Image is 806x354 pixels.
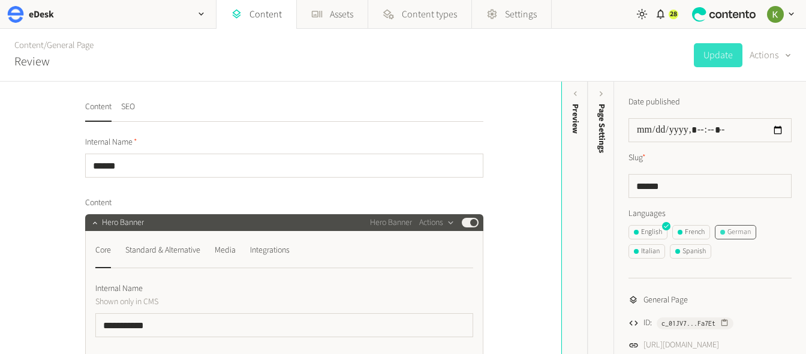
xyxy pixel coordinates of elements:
[85,101,112,122] button: Content
[634,227,662,238] div: English
[125,241,200,260] div: Standard & Alternative
[715,225,756,239] button: German
[14,53,50,71] h2: Review
[628,96,680,109] label: Date published
[402,7,457,22] span: Content types
[7,6,24,23] img: eDesk
[85,136,137,149] span: Internal Name
[657,317,733,329] button: c_01JV7...Fa7Et
[419,215,455,230] button: Actions
[750,43,792,67] button: Actions
[694,43,742,67] button: Update
[678,227,705,238] div: French
[670,9,677,20] span: 28
[47,39,94,52] a: General Page
[14,39,44,52] a: Content
[634,246,660,257] div: Italian
[661,318,715,329] span: c_01JV7...Fa7Et
[628,208,792,220] label: Languages
[675,246,706,257] div: Spanish
[672,225,710,239] button: French
[505,7,537,22] span: Settings
[44,39,47,52] span: /
[720,227,751,238] div: German
[670,244,711,259] button: Spanish
[95,295,368,308] p: Shown only in CMS
[628,152,646,164] label: Slug
[95,241,111,260] div: Core
[643,317,652,329] span: ID:
[767,6,784,23] img: Keelin Terry
[29,7,54,22] h2: eDesk
[628,244,665,259] button: Italian
[121,101,135,122] button: SEO
[596,104,608,153] span: Page Settings
[643,339,719,352] a: [URL][DOMAIN_NAME]
[95,283,143,295] span: Internal Name
[643,294,688,307] span: General Page
[85,197,112,209] span: Content
[102,217,144,229] span: Hero Banner
[250,241,290,260] div: Integrations
[628,225,667,239] button: English
[215,241,236,260] div: Media
[569,104,582,134] div: Preview
[370,217,412,229] span: Hero Banner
